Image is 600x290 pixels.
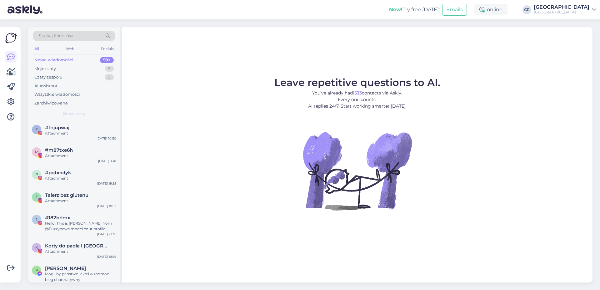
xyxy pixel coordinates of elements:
[45,192,88,198] span: Talerz bez glutenu
[35,150,38,154] span: m
[534,10,589,15] div: [GEOGRAPHIC_DATA]
[45,215,70,221] span: #182brlmx
[534,5,589,10] div: [GEOGRAPHIC_DATA]
[474,4,507,15] div: online
[33,45,40,53] div: All
[274,76,440,89] span: Leave repetitive questions to AI.
[105,74,114,80] div: 0
[45,125,69,130] span: #fnjupwaj
[34,57,73,63] div: Nowe wiadomości
[35,268,38,272] span: P
[34,74,62,80] div: Czaty zespołu
[34,91,80,98] div: Wszystkie wiadomości
[35,245,38,250] span: K
[353,90,362,96] b: 1533
[39,33,73,39] span: Szukaj klientów
[45,198,116,204] div: Attachment
[45,249,116,254] div: Attachment
[34,100,68,106] div: Zarchiwizowane
[274,90,440,109] p: You’ve already had contacts via Askly. Every one counts. AI replies 24/7. Start working smarter [...
[389,6,440,13] div: Try free [DATE]:
[5,32,17,44] img: Askly Logo
[45,147,73,153] span: #m87txe6h
[301,114,413,227] img: No Chat active
[36,217,37,222] span: 1
[34,66,56,72] div: Moje czaty
[35,127,38,132] span: f
[45,271,116,282] div: Mogli by państwo jakoś wspomóc bieg charetatywny
[45,130,116,136] div: Attachment
[45,221,116,232] div: Hello! This is [PERSON_NAME] from @Fuzzypaws.model Your profile caught our eye We are a world Fam...
[97,181,116,186] div: [DATE] 19:55
[534,5,596,15] a: [GEOGRAPHIC_DATA][GEOGRAPHIC_DATA]
[45,153,116,159] div: Attachment
[97,204,116,208] div: [DATE] 18:52
[63,111,85,117] span: Nowe czaty
[442,4,467,16] button: Emails
[105,66,114,72] div: 9
[97,254,116,259] div: [DATE] 19:59
[98,159,116,163] div: [DATE] 8:30
[65,45,76,53] div: Web
[389,7,402,13] b: New!
[100,45,115,53] div: Socials
[45,170,71,176] span: #pqbeotyk
[97,232,116,237] div: [DATE] 21:36
[34,83,57,89] div: AI Assistant
[45,243,110,249] span: Korty do padla I Szczecin
[97,136,116,141] div: [DATE] 10:50
[45,176,116,181] div: Attachment
[100,57,114,63] div: 99+
[35,172,38,177] span: p
[45,266,86,271] span: Paweł Tcho
[522,5,531,14] div: CR
[36,195,38,199] span: T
